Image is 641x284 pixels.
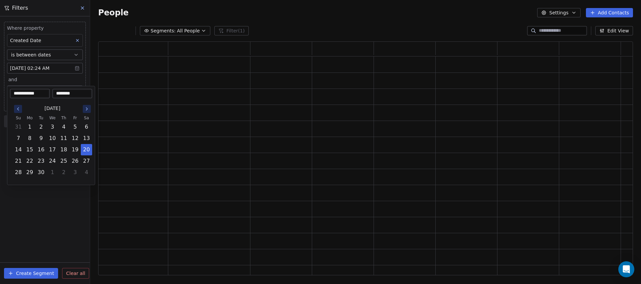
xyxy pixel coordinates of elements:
button: Monday, September 8th, 2025 [24,133,35,144]
button: Saturday, September 6th, 2025 [81,122,92,132]
button: Monday, September 29th, 2025 [24,167,35,178]
button: Tuesday, September 2nd, 2025 [36,122,46,132]
span: [DATE] [44,105,60,112]
button: Thursday, September 4th, 2025 [58,122,69,132]
button: Thursday, September 25th, 2025 [58,156,69,166]
button: Tuesday, September 23rd, 2025 [36,156,46,166]
button: Monday, September 22nd, 2025 [24,156,35,166]
button: Saturday, October 4th, 2025 [81,167,92,178]
button: Wednesday, September 24th, 2025 [47,156,58,166]
button: Friday, September 26th, 2025 [70,156,80,166]
button: Saturday, September 13th, 2025 [81,133,92,144]
button: Friday, September 5th, 2025 [70,122,80,132]
button: Sunday, August 31st, 2025 [13,122,24,132]
th: Thursday [58,115,69,121]
button: Tuesday, September 30th, 2025 [36,167,46,178]
th: Sunday [13,115,24,121]
button: Sunday, September 7th, 2025 [13,133,24,144]
button: Thursday, October 2nd, 2025 [58,167,69,178]
button: Saturday, September 27th, 2025 [81,156,92,166]
button: Sunday, September 28th, 2025 [13,167,24,178]
button: Wednesday, September 17th, 2025 [47,144,58,155]
table: September 2025 [13,115,92,178]
button: Tuesday, September 9th, 2025 [36,133,46,144]
button: Tuesday, September 16th, 2025 [36,144,46,155]
th: Tuesday [35,115,47,121]
button: Go to the Previous Month [14,105,22,113]
button: Wednesday, September 10th, 2025 [47,133,58,144]
button: Go to the Next Month [83,105,91,113]
button: Friday, September 12th, 2025 [70,133,80,144]
button: Sunday, September 14th, 2025 [13,144,24,155]
button: Today, Saturday, September 20th, 2025, selected [81,144,92,155]
button: Wednesday, October 1st, 2025 [47,167,58,178]
button: Monday, September 15th, 2025 [24,144,35,155]
button: Thursday, September 18th, 2025 [58,144,69,155]
button: Monday, September 1st, 2025 [24,122,35,132]
button: Friday, October 3rd, 2025 [70,167,80,178]
th: Monday [24,115,35,121]
th: Wednesday [47,115,58,121]
button: Thursday, September 11th, 2025 [58,133,69,144]
th: Saturday [81,115,92,121]
button: Friday, September 19th, 2025 [70,144,80,155]
th: Friday [69,115,81,121]
button: Wednesday, September 3rd, 2025 [47,122,58,132]
button: Sunday, September 21st, 2025 [13,156,24,166]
